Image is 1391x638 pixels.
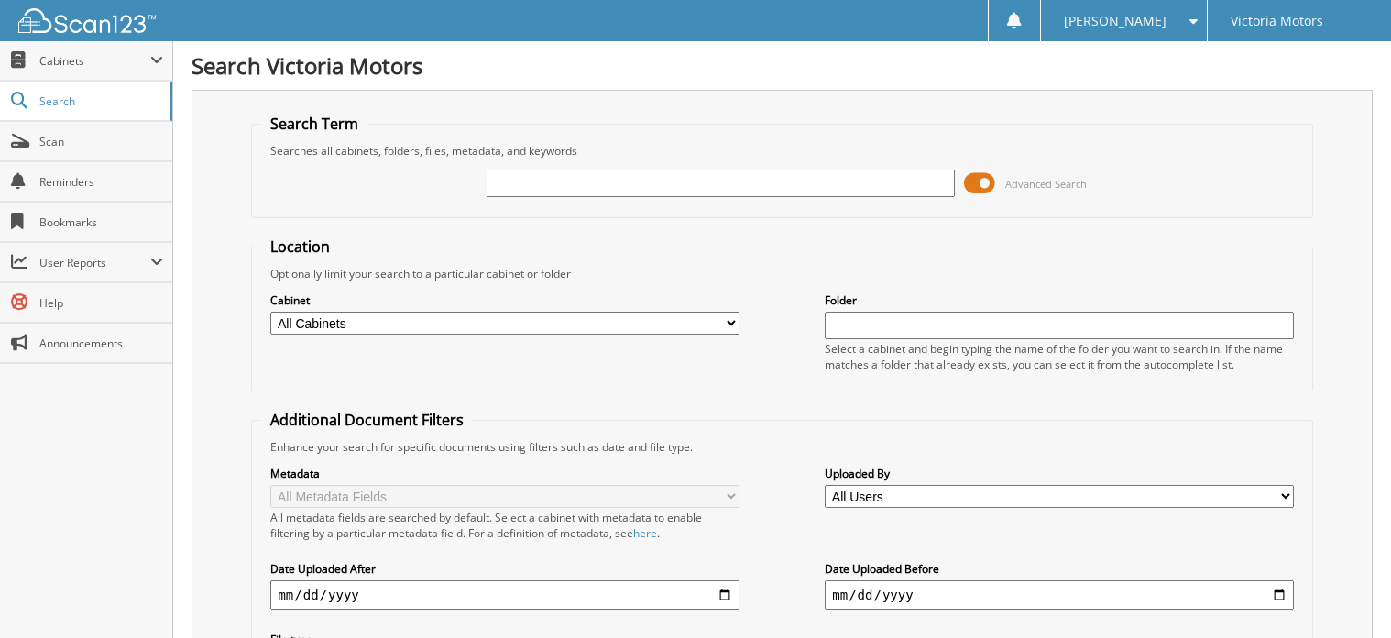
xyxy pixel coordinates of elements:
[39,295,163,311] span: Help
[825,292,1293,308] label: Folder
[270,466,739,481] label: Metadata
[825,466,1293,481] label: Uploaded By
[261,439,1302,455] div: Enhance your search for specific documents using filters such as date and file type.
[825,341,1293,372] div: Select a cabinet and begin typing the name of the folder you want to search in. If the name match...
[1231,16,1323,27] span: Victoria Motors
[261,266,1302,281] div: Optionally limit your search to a particular cabinet or folder
[18,8,156,33] img: scan123-logo-white.svg
[261,143,1302,159] div: Searches all cabinets, folders, files, metadata, and keywords
[39,174,163,190] span: Reminders
[261,236,339,257] legend: Location
[39,335,163,351] span: Announcements
[1064,16,1166,27] span: [PERSON_NAME]
[261,114,367,134] legend: Search Term
[39,255,150,270] span: User Reports
[1005,177,1087,191] span: Advanced Search
[270,292,739,308] label: Cabinet
[825,561,1293,577] label: Date Uploaded Before
[270,580,739,610] input: start
[1299,550,1391,638] iframe: Chat Widget
[39,93,160,109] span: Search
[192,50,1373,81] h1: Search Victoria Motors
[270,510,739,541] div: All metadata fields are searched by default. Select a cabinet with metadata to enable filtering b...
[825,580,1293,610] input: end
[261,410,473,430] legend: Additional Document Filters
[270,561,739,577] label: Date Uploaded After
[39,53,150,69] span: Cabinets
[633,525,657,541] a: here
[39,214,163,230] span: Bookmarks
[39,134,163,149] span: Scan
